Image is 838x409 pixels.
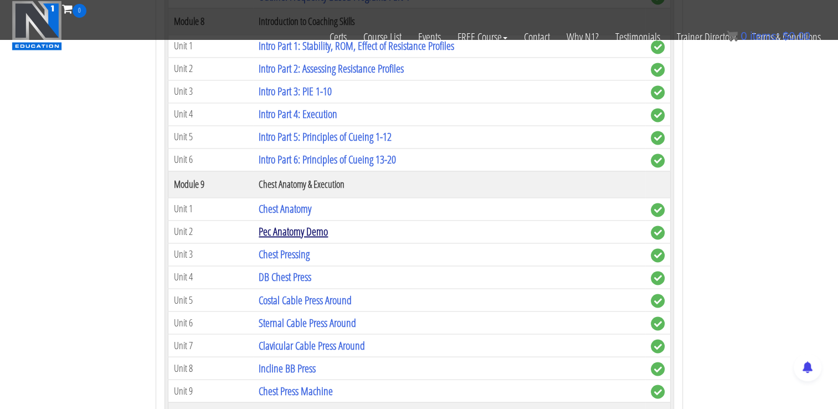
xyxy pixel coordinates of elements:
[253,171,645,197] th: Chest Anatomy & Execution
[168,197,253,220] td: Unit 1
[62,1,86,16] a: 0
[168,311,253,334] td: Unit 6
[168,80,253,103] td: Unit 3
[410,18,449,57] a: Events
[321,18,355,57] a: Certs
[651,385,665,398] span: complete
[259,315,356,330] a: Sternal Cable Press Around
[651,154,665,167] span: complete
[168,220,253,243] td: Unit 2
[259,106,337,121] a: Intro Part 4: Execution
[259,201,311,216] a: Chest Anatomy
[651,63,665,76] span: complete
[750,30,779,42] span: items:
[651,131,665,145] span: complete
[651,226,665,239] span: complete
[259,360,316,375] a: Incline BB Press
[168,356,253,379] td: Unit 8
[168,243,253,265] td: Unit 3
[727,30,738,42] img: icon11.png
[259,338,365,352] a: Clavicular Cable Press Around
[12,1,62,50] img: n1-education
[73,4,86,18] span: 0
[741,30,747,42] span: 0
[259,129,392,144] a: Intro Part 5: Principles of Cueing 1-12
[651,294,665,308] span: complete
[744,18,829,57] a: Terms & Conditions
[168,103,253,125] td: Unit 4
[449,18,516,57] a: FREE Course
[259,269,311,284] a: DB Chest Press
[259,383,333,398] a: Chest Press Machine
[651,85,665,99] span: complete
[168,171,253,197] th: Module 9
[727,30,810,42] a: 0 items: $0.00
[259,247,310,262] a: Chest Pressing
[651,108,665,122] span: complete
[558,18,607,57] a: Why N1?
[783,30,810,42] bdi: 0.00
[259,61,404,76] a: Intro Part 2: Assessing Resistance Profiles
[168,379,253,402] td: Unit 9
[651,271,665,285] span: complete
[651,339,665,353] span: complete
[669,18,744,57] a: Trainer Directory
[259,84,332,99] a: Intro Part 3: PIE 1-10
[168,288,253,311] td: Unit 5
[355,18,410,57] a: Course List
[651,248,665,262] span: complete
[259,292,352,307] a: Costal Cable Press Around
[168,125,253,148] td: Unit 5
[651,316,665,330] span: complete
[168,334,253,356] td: Unit 7
[651,362,665,376] span: complete
[168,57,253,80] td: Unit 2
[516,18,558,57] a: Contact
[259,224,328,239] a: Pec Anatomy Demo
[168,148,253,171] td: Unit 6
[783,30,789,42] span: $
[259,152,396,167] a: Intro Part 6: Principles of Cueing 13-20
[607,18,669,57] a: Testimonials
[168,265,253,288] td: Unit 4
[651,203,665,217] span: complete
